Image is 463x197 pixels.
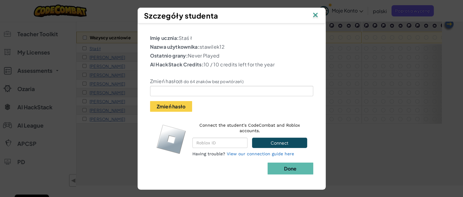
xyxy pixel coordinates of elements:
[150,61,204,68] b: AI HackStack Credits:
[192,122,307,133] p: Connect the student's CodeCombat and Roblox accounts.
[192,151,225,156] span: Having trouble?
[179,79,244,84] small: (8 do 64 znaków bez powtórzeń)
[150,44,200,50] b: Nazwa użytkownika:
[150,43,313,51] p: stawilek12
[144,11,218,20] span: Szczegóły studenta
[227,151,294,156] a: View our connection guide here
[268,163,313,174] button: Done
[156,124,186,154] img: roblox-logo.svg
[150,61,313,68] p: 10 / 10 credits left for the year
[150,35,179,41] b: Imię ucznia:
[192,138,247,148] input: Roblox ID
[150,101,192,112] button: Zmień hasło
[284,165,296,172] b: Done
[252,138,307,148] button: Connect
[150,52,313,59] p: Never Played
[150,78,244,84] label: Zmień hasło
[150,34,313,42] p: Staś ł
[311,11,319,20] img: IconClose.svg
[150,52,188,59] b: Ostatnio grany:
